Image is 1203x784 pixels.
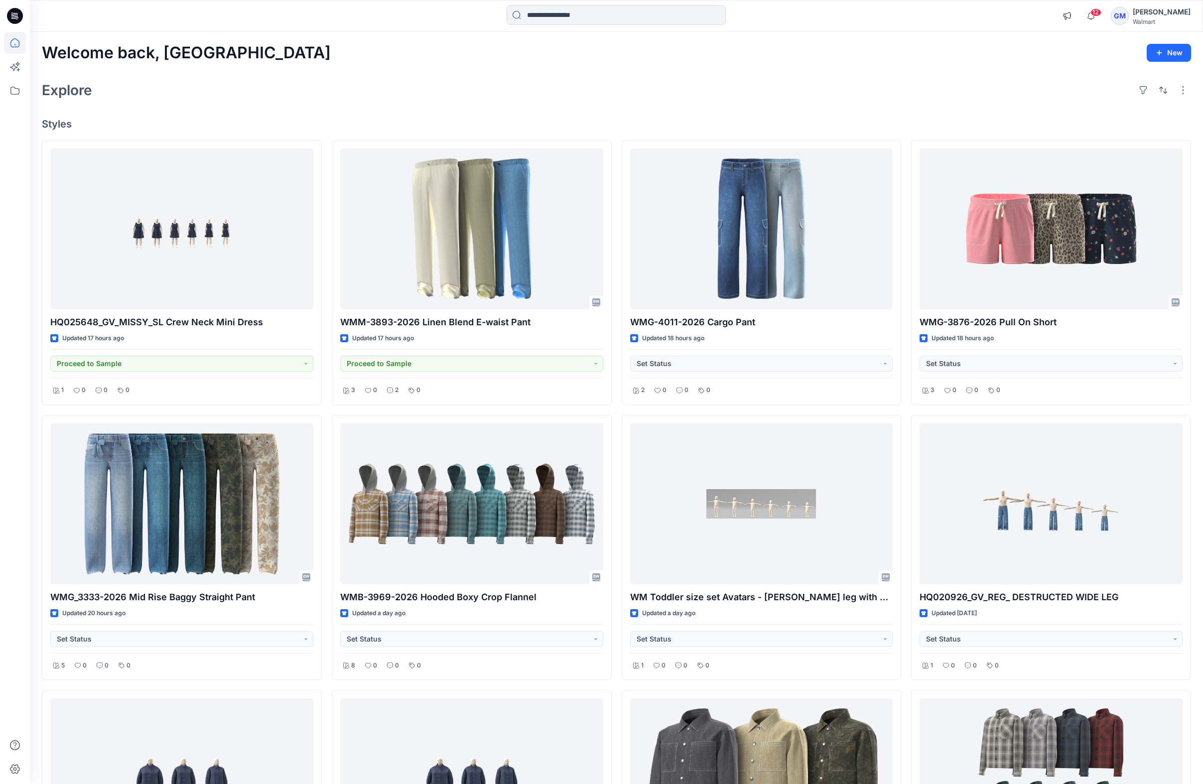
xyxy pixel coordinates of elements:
[50,590,313,604] p: WMG_3333-2026 Mid Rise Baggy Straight Pant
[373,385,377,395] p: 0
[50,315,313,329] p: HQ025648_GV_MISSY_SL Crew Neck Mini Dress
[931,660,933,671] p: 1
[61,385,64,395] p: 1
[705,660,709,671] p: 0
[920,590,1183,604] p: HQ020926_GV_REG_ DESTRUCTED WIDE LEG
[340,315,603,329] p: WMM-3893-2026 Linen Blend E-waist Pant
[126,385,130,395] p: 0
[83,660,87,671] p: 0
[1133,18,1191,25] div: Walmart
[641,660,644,671] p: 1
[1147,44,1191,62] button: New
[630,148,893,309] a: WMG-4011-2026 Cargo Pant
[395,660,399,671] p: 0
[662,660,666,671] p: 0
[684,385,688,395] p: 0
[42,44,331,62] h2: Welcome back, [GEOGRAPHIC_DATA]
[706,385,710,395] p: 0
[417,660,421,671] p: 0
[1133,6,1191,18] div: [PERSON_NAME]
[351,660,355,671] p: 8
[995,660,999,671] p: 0
[663,385,667,395] p: 0
[920,148,1183,309] a: WMG-3876-2026 Pull On Short
[340,148,603,309] a: WMM-3893-2026 Linen Blend E-waist Pant
[630,315,893,329] p: WMG-4011-2026 Cargo Pant
[62,608,126,619] p: Updated 20 hours ago
[42,82,92,98] h2: Explore
[973,660,977,671] p: 0
[630,423,893,584] a: WM Toddler size set Avatars - streight leg with Diaper 18M - 5T
[416,385,420,395] p: 0
[50,423,313,584] a: WMG_3333-2026 Mid Rise Baggy Straight Pant
[951,660,955,671] p: 0
[996,385,1000,395] p: 0
[932,608,977,619] p: Updated [DATE]
[642,333,704,344] p: Updated 18 hours ago
[127,660,131,671] p: 0
[920,315,1183,329] p: WMG-3876-2026 Pull On Short
[340,590,603,604] p: WMB-3969-2026 Hooded Boxy Crop Flannel
[395,385,399,395] p: 2
[50,148,313,309] a: HQ025648_GV_MISSY_SL Crew Neck Mini Dress
[373,660,377,671] p: 0
[104,385,108,395] p: 0
[62,333,124,344] p: Updated 17 hours ago
[340,423,603,584] a: WMB-3969-2026 Hooded Boxy Crop Flannel
[974,385,978,395] p: 0
[931,385,935,395] p: 3
[352,333,414,344] p: Updated 17 hours ago
[920,423,1183,584] a: HQ020926_GV_REG_ DESTRUCTED WIDE LEG
[61,660,65,671] p: 5
[952,385,956,395] p: 0
[42,118,1191,130] h4: Styles
[641,385,645,395] p: 2
[105,660,109,671] p: 0
[1111,7,1129,25] div: GM
[630,590,893,604] p: WM Toddler size set Avatars - [PERSON_NAME] leg with Diaper 18M - 5T
[1090,8,1101,16] span: 12
[351,385,355,395] p: 3
[932,333,994,344] p: Updated 18 hours ago
[352,608,405,619] p: Updated a day ago
[82,385,86,395] p: 0
[683,660,687,671] p: 0
[642,608,695,619] p: Updated a day ago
